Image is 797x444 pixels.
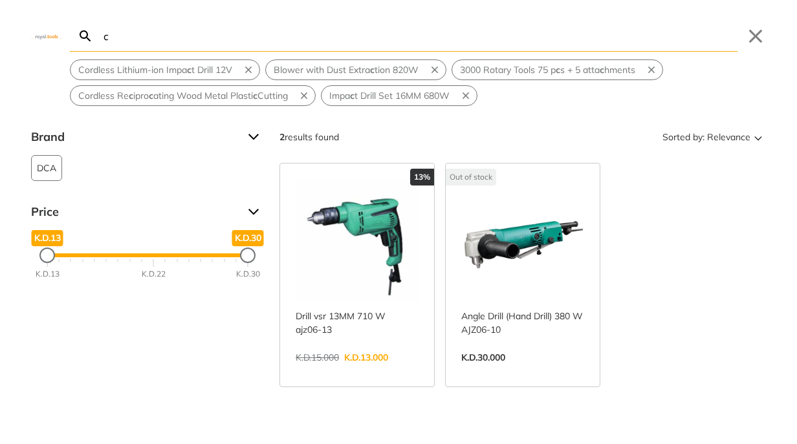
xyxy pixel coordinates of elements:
input: Search… [101,21,737,51]
span: Cordless Re ipro ating Wood Metal Plasti Cutting [78,89,288,103]
button: Remove suggestion: 3000 Rotary Tools 75 pcs + 5 attachments [643,60,662,79]
div: Suggestion: 3000 Rotary Tools 75 pcs + 5 attachments [452,59,663,80]
div: Suggestion: Cordless Reciprocating Wood Metal Plastic Cutting [70,85,316,106]
button: Remove suggestion: Cordless Lithium-ion Impact Drill 12V [240,60,259,79]
div: Suggestion: Impact Drill Set 16MM 680W [321,85,477,106]
button: Select suggestion: Cordless Reciprocating Wood Metal Plastic Cutting [71,86,296,105]
button: DCA [31,155,62,181]
button: Remove suggestion: Impact Drill Set 16MM 680W [457,86,477,105]
button: Select suggestion: Blower with Dust Extraction 820W [266,60,426,79]
svg: Search [78,28,93,44]
strong: 2 [279,131,285,143]
strong: c [556,64,560,76]
button: Select suggestion: 3000 Rotary Tools 75 pcs + 5 attachments [452,60,643,79]
div: results found [279,127,339,147]
svg: Remove suggestion: Blower with Dust Extraction 820W [429,64,441,76]
span: Blower with Dust Extra tion 820W [274,63,419,77]
svg: Remove suggestion: Impact Drill Set 16MM 680W [460,90,472,101]
button: Remove suggestion: Blower with Dust Extraction 820W [426,60,446,79]
div: K.D.13 [36,268,60,280]
div: Out of stock [446,169,496,185]
svg: Remove suggestion: 3000 Rotary Tools 75 pcs + 5 attachments [646,64,657,76]
div: K.D.22 [142,268,166,280]
button: Sorted by:Relevance Sort [660,127,766,147]
span: Impa t Drill Set 16MM 680W [329,89,450,103]
button: Select suggestion: Impact Drill Set 16MM 680W [322,86,457,105]
div: 13% [410,169,434,185]
strong: c [149,90,153,101]
svg: Sort [750,129,766,145]
div: Suggestion: Cordless Lithium-ion Impact Drill 12V [70,59,260,80]
span: Relevance [707,127,750,147]
div: Suggestion: Blower with Dust Extraction 820W [265,59,446,80]
button: Close [745,26,766,47]
span: Cordless Lithium-ion Impa t Drill 12V [78,63,232,77]
strong: c [253,90,257,101]
strong: c [370,64,375,76]
span: 3000 Rotary Tools 75 p s + 5 atta hments [460,63,635,77]
span: Price [31,202,238,222]
strong: c [187,64,191,76]
svg: Remove suggestion: Cordless Reciprocating Wood Metal Plastic Cutting [298,90,310,101]
div: Minimum Price [39,248,55,263]
span: DCA [37,156,56,180]
div: Maximum Price [240,248,256,263]
strong: c [600,64,604,76]
div: K.D.30 [236,268,260,280]
img: Close [31,33,62,39]
button: Remove suggestion: Cordless Reciprocating Wood Metal Plastic Cutting [296,86,315,105]
strong: c [129,90,133,101]
strong: c [350,90,355,101]
button: Select suggestion: Cordless Lithium-ion Impact Drill 12V [71,60,240,79]
span: Brand [31,127,238,147]
svg: Remove suggestion: Cordless Lithium-ion Impact Drill 12V [243,64,254,76]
